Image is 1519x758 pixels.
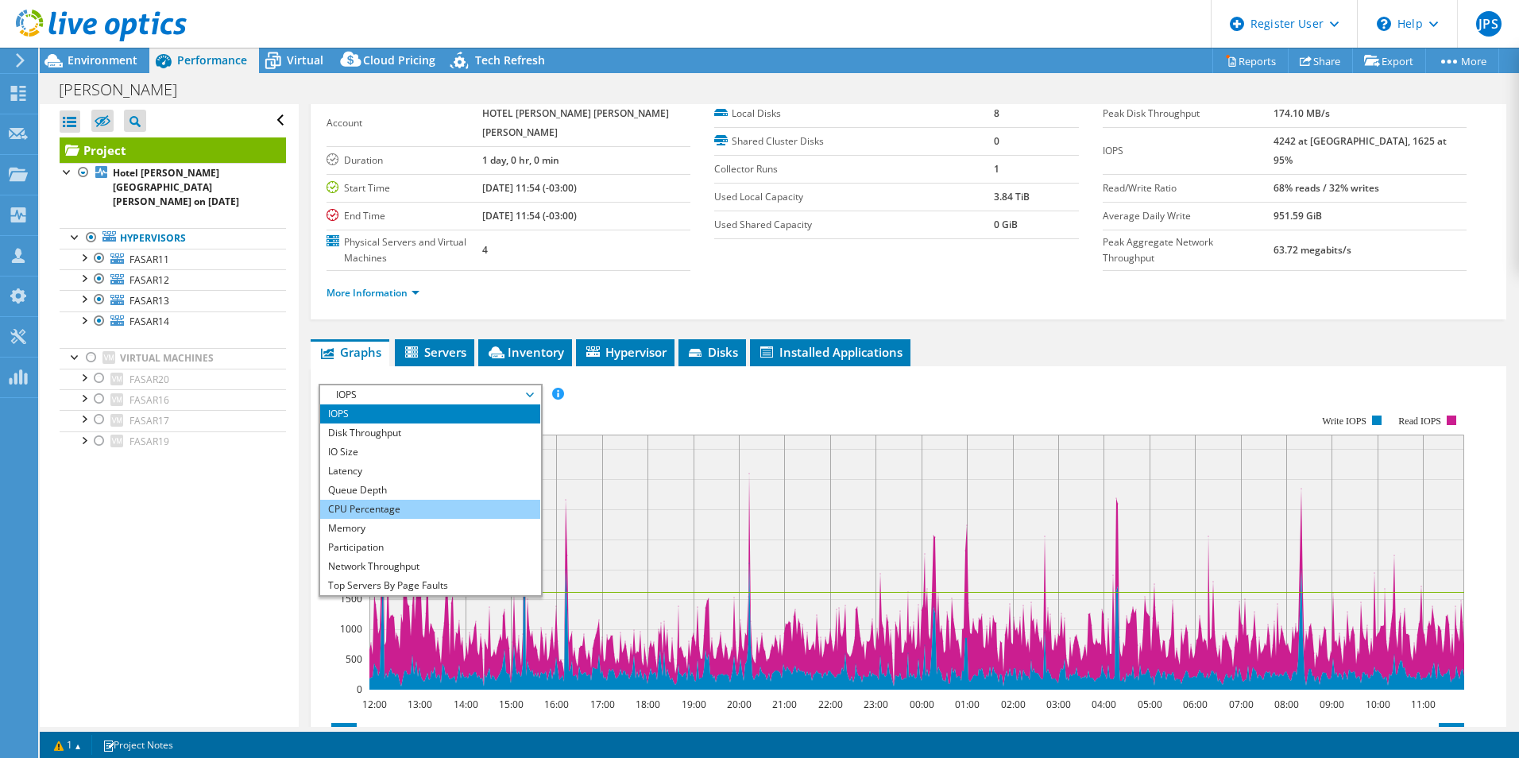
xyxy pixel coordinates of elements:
text: 500 [346,652,362,666]
a: Project Notes [91,735,184,755]
label: Physical Servers and Virtual Machines [327,234,482,266]
text: 17:00 [589,698,614,711]
svg: \n [1377,17,1391,31]
b: 1 day, 0 hr, 0 min [482,153,559,167]
label: Peak Disk Throughput [1103,106,1274,122]
text: 11:00 [1410,698,1435,711]
text: 21:00 [771,698,796,711]
span: FASAR14 [129,315,169,328]
label: Shared Cluster Disks [714,133,993,149]
label: Local Disks [714,106,993,122]
label: Used Shared Capacity [714,217,993,233]
b: [DATE] 11:54 (-03:00) [482,181,577,195]
span: Hypervisor [584,344,667,360]
li: Participation [320,538,540,557]
b: 8 [994,106,999,120]
text: 1500 [340,592,362,605]
text: 05:00 [1137,698,1161,711]
text: 14:00 [453,698,477,711]
span: Graphs [319,344,381,360]
li: Memory [320,519,540,538]
li: Disk Throughput [320,423,540,443]
text: 06:00 [1182,698,1207,711]
span: FASAR17 [129,414,169,427]
b: [DATE] 11:54 (-03:00) [482,209,577,222]
text: 04:00 [1091,698,1115,711]
li: Top Servers By Page Faults [320,576,540,595]
a: FASAR17 [60,410,286,431]
text: 22:00 [817,698,842,711]
li: Queue Depth [320,481,540,500]
a: More [1425,48,1499,73]
a: Hotel [PERSON_NAME] [GEOGRAPHIC_DATA][PERSON_NAME] on [DATE] [60,163,286,212]
text: 10:00 [1365,698,1390,711]
span: Inventory [486,344,564,360]
b: 4242 at [GEOGRAPHIC_DATA], 1625 at 95% [1274,134,1447,167]
label: IOPS [1103,143,1274,159]
text: 02:00 [1000,698,1025,711]
h1: [PERSON_NAME] [52,81,202,99]
a: Virtual Machines [60,348,286,369]
label: Account [327,115,482,131]
a: FASAR11 [60,249,286,269]
span: FASAR16 [129,393,169,407]
text: Write IOPS [1322,416,1366,427]
span: FASAR19 [129,435,169,448]
text: 12:00 [361,698,386,711]
text: 19:00 [681,698,705,711]
a: FASAR19 [60,431,286,452]
span: FASAR13 [129,294,169,307]
a: FASAR20 [60,369,286,389]
text: 01:00 [954,698,979,711]
text: 15:00 [498,698,523,711]
text: 09:00 [1319,698,1343,711]
span: Installed Applications [758,344,903,360]
span: Cloud Pricing [363,52,435,68]
a: Export [1352,48,1426,73]
text: 03:00 [1046,698,1070,711]
text: 13:00 [407,698,431,711]
text: 00:00 [909,698,933,711]
text: 08:00 [1274,698,1298,711]
b: 0 [994,134,999,148]
span: Performance [177,52,247,68]
b: 63.72 megabits/s [1274,243,1351,257]
li: CPU Percentage [320,500,540,519]
text: 23:00 [863,698,887,711]
label: Average Daily Write [1103,208,1274,224]
span: Tech Refresh [475,52,545,68]
a: FASAR16 [60,389,286,410]
label: Collector Runs [714,161,993,177]
a: Share [1288,48,1353,73]
span: FASAR11 [129,253,169,266]
span: Disks [686,344,738,360]
text: 16:00 [543,698,568,711]
li: IOPS [320,404,540,423]
li: IO Size [320,443,540,462]
li: Network Throughput [320,557,540,576]
text: 18:00 [635,698,659,711]
b: 1 [994,162,999,176]
a: Reports [1212,48,1289,73]
label: End Time [327,208,482,224]
a: FASAR13 [60,290,286,311]
b: HOTEL [PERSON_NAME] [PERSON_NAME] [PERSON_NAME] [482,106,669,139]
span: FASAR20 [129,373,169,386]
span: FASAR12 [129,273,169,287]
a: Hypervisors [60,228,286,249]
text: Read IOPS [1398,416,1441,427]
text: 07:00 [1228,698,1253,711]
b: 3.84 TiB [994,190,1030,203]
span: Virtual [287,52,323,68]
b: 0 GiB [994,218,1018,231]
text: 20:00 [726,698,751,711]
a: Project [60,137,286,163]
b: 174.10 MB/s [1274,106,1330,120]
label: Start Time [327,180,482,196]
span: IOPS [328,385,532,404]
a: 1 [43,735,92,755]
text: 1000 [340,622,362,636]
b: 4 [482,243,488,257]
label: Used Local Capacity [714,189,993,205]
a: FASAR12 [60,269,286,290]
